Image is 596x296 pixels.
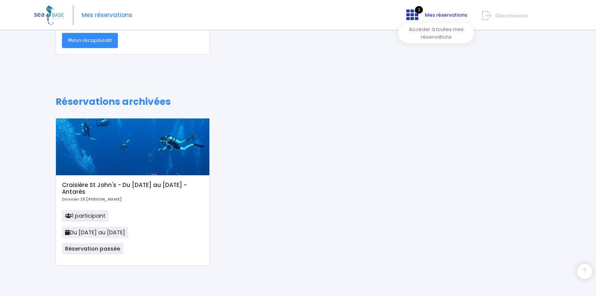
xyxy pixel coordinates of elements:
h5: Croisière St John's - Du [DATE] au [DATE] - Antarès [62,182,203,195]
span: Mes réservations [425,11,467,19]
span: Du [DATE] au [DATE] [62,227,128,238]
span: Réservation passée [62,243,123,254]
span: Déconnexion [495,12,528,19]
span: 1 participant [62,210,108,221]
div: Accéder à toutes mes réservations [398,23,474,43]
b: Dossier 25 [PERSON_NAME] [62,196,122,202]
span: 3 [415,6,423,14]
h1: Réservations archivées [56,96,540,107]
a: 3 Mes réservations [400,14,472,21]
a: Mon récapitulatif [62,33,118,48]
